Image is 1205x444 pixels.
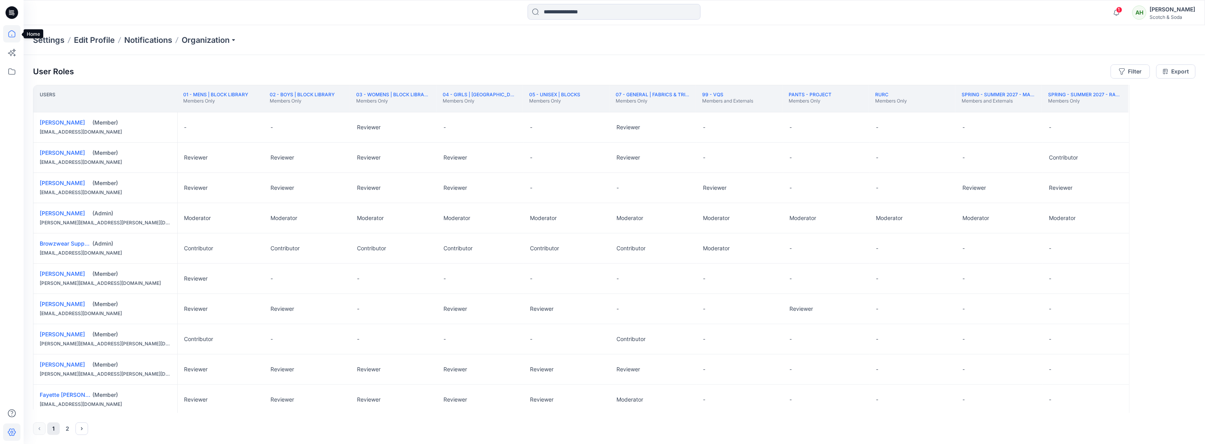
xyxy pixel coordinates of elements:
[40,301,85,307] a: [PERSON_NAME]
[789,365,792,373] p: -
[357,305,359,313] p: -
[270,123,273,131] p: -
[789,123,792,131] p: -
[270,98,335,104] p: Members Only
[357,365,381,373] p: Reviewer
[876,275,878,283] p: -
[92,149,171,157] div: (Member)
[530,154,532,161] p: -
[443,184,467,192] p: Reviewer
[703,184,727,192] p: Reviewer
[92,391,171,399] div: (Member)
[40,400,171,408] div: [EMAIL_ADDRESS][DOMAIN_NAME]
[616,305,619,313] p: -
[530,305,554,313] p: Reviewer
[616,98,690,104] p: Members Only
[357,123,381,131] p: Reviewer
[962,365,965,373] p: -
[40,210,85,216] a: [PERSON_NAME]
[703,305,705,313] p: -
[789,305,813,313] p: Reviewer
[124,35,172,46] a: Notifications
[270,396,294,404] p: Reviewer
[962,98,1036,104] p: Members and Externals
[789,184,792,192] p: -
[1049,214,1076,222] p: Moderator
[702,98,753,104] p: Members and Externals
[92,361,171,369] div: (Member)
[703,154,705,161] p: -
[789,98,832,104] p: Members Only
[875,92,889,97] a: RURC
[962,396,965,404] p: -
[443,154,467,161] p: Reviewer
[270,335,273,343] p: -
[962,184,986,192] p: Reviewer
[40,158,171,166] div: [EMAIL_ADDRESS][DOMAIN_NAME]
[1049,123,1051,131] p: -
[443,214,470,222] p: Moderator
[184,244,213,252] p: Contributor
[184,335,213,343] p: Contributor
[703,214,730,222] p: Moderator
[183,92,248,97] a: 01 - MENS | BLOCK LIBRARY
[40,361,85,368] a: [PERSON_NAME]
[530,335,532,343] p: -
[530,396,554,404] p: Reviewer
[356,98,430,104] p: Members Only
[789,154,792,161] p: -
[529,92,580,97] a: 05 - UNISEX | BLOCKS
[443,244,473,252] p: Contributor
[61,422,74,435] button: 2
[40,370,171,378] div: [PERSON_NAME][EMAIL_ADDRESS][PERSON_NAME][DOMAIN_NAME]
[1111,64,1150,79] button: Filter
[270,305,294,313] p: Reviewer
[616,244,646,252] p: Contributor
[74,35,115,46] a: Edit Profile
[184,123,186,131] p: -
[40,340,171,348] div: [PERSON_NAME][EMAIL_ADDRESS][PERSON_NAME][DOMAIN_NAME]
[789,214,816,222] p: Moderator
[616,214,643,222] p: Moderator
[962,335,965,343] p: -
[40,391,106,398] a: Fayette [PERSON_NAME]
[616,396,643,404] p: Moderator
[962,305,965,313] p: -
[875,98,907,104] p: Members Only
[184,396,208,404] p: Reviewer
[40,92,55,106] p: Users
[443,305,467,313] p: Reviewer
[75,422,88,435] button: Next
[184,154,208,161] p: Reviewer
[1048,92,1127,97] a: Spring - Summer 2027 - RADNIK
[789,335,792,343] p: -
[616,275,619,283] p: -
[443,396,467,404] p: Reviewer
[1132,6,1146,20] div: AH
[1049,154,1078,161] p: Contributor
[40,279,171,287] div: [PERSON_NAME][EMAIL_ADDRESS][DOMAIN_NAME]
[616,123,640,131] p: Reviewer
[270,365,294,373] p: Reviewer
[789,396,792,404] p: -
[270,184,294,192] p: Reviewer
[1049,396,1051,404] p: -
[962,214,989,222] p: Moderator
[1116,7,1122,13] span: 1
[443,123,446,131] p: -
[357,396,381,404] p: Reviewer
[40,219,171,227] div: [PERSON_NAME][EMAIL_ADDRESS][PERSON_NAME][DOMAIN_NAME]
[357,244,386,252] p: Contributor
[530,214,557,222] p: Moderator
[530,365,554,373] p: Reviewer
[270,214,297,222] p: Moderator
[962,244,965,252] p: -
[357,214,384,222] p: Moderator
[357,154,381,161] p: Reviewer
[1049,275,1051,283] p: -
[92,179,171,187] div: (Member)
[443,335,446,343] p: -
[183,98,248,104] p: Members Only
[356,92,430,97] a: 03 - WOMENS | BLOCK LIBRARY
